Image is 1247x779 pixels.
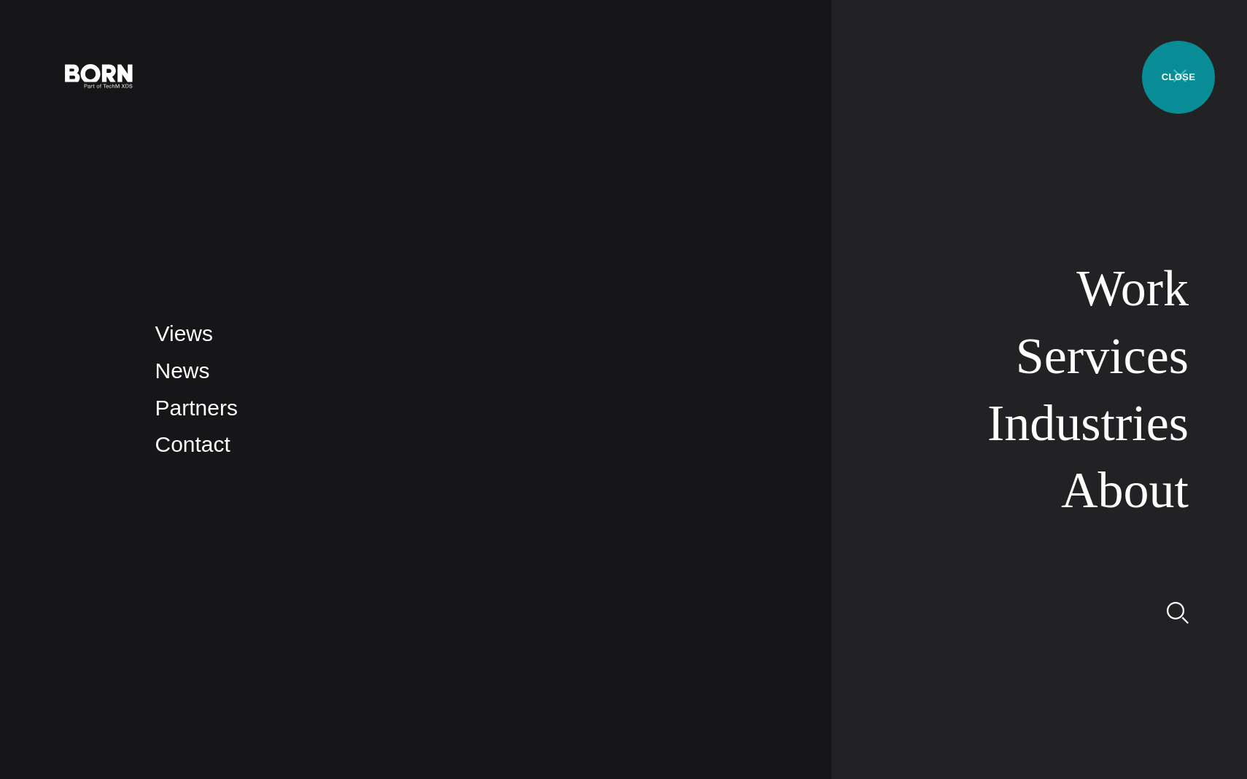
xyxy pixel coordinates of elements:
[1016,328,1189,384] a: Services
[1167,602,1189,624] img: Search
[155,359,210,383] a: News
[155,432,230,456] a: Contact
[1061,462,1189,518] a: About
[987,395,1189,451] a: Industries
[1162,60,1197,90] button: Open
[1076,260,1189,316] a: Work
[155,396,238,420] a: Partners
[155,321,213,345] a: Views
